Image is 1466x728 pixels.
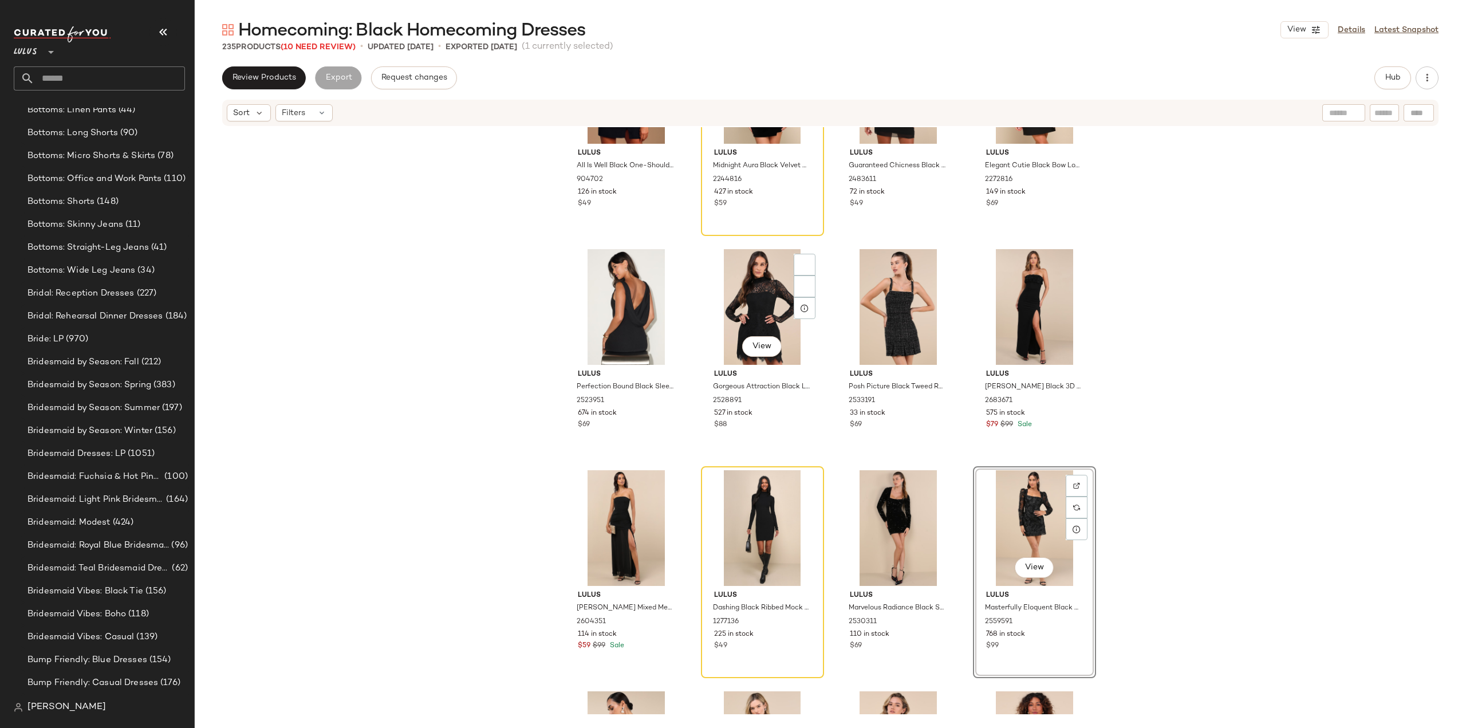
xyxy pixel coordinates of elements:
[714,408,752,419] span: 527 in stock
[147,654,171,667] span: (154)
[282,107,305,119] span: Filters
[713,396,742,406] span: 2528891
[27,676,158,690] span: Bump Friendly: Casual Dresses
[438,40,441,54] span: •
[1374,24,1439,36] a: Latest Snapshot
[281,43,356,52] span: (10 Need Review)
[135,287,157,300] span: (227)
[578,408,617,419] span: 674 in stock
[985,396,1012,406] span: 2683671
[27,516,111,529] span: Bridesmaid: Modest
[94,195,119,208] span: (148)
[985,175,1012,185] span: 2272816
[27,149,155,163] span: Bottoms: Micro Shorts & Skirts
[522,40,613,54] span: (1 currently selected)
[1000,420,1013,430] span: $99
[232,73,296,82] span: Review Products
[977,470,1092,586] img: 12256341_2559591.jpg
[368,41,434,53] p: updated [DATE]
[27,241,149,254] span: Bottoms: Straight-Leg Jeans
[118,127,138,140] span: (90)
[158,676,180,690] span: (176)
[1014,557,1053,578] button: View
[360,40,363,54] span: •
[170,562,188,575] span: (62)
[713,617,739,627] span: 1277136
[1287,25,1306,34] span: View
[163,310,187,323] span: (184)
[849,175,876,185] span: 2483611
[714,641,727,651] span: $49
[27,172,161,186] span: Bottoms: Office and Work Pants
[713,161,810,171] span: Midnight Aura Black Velvet Off-the-Shoulder Mini Bodycon Dress
[27,539,169,552] span: Bridesmaid: Royal Blue Bridesmaid Dresses
[1374,66,1411,89] button: Hub
[841,249,956,365] img: 12224021_2533191.jpg
[27,287,135,300] span: Bridal: Reception Dresses
[713,175,742,185] span: 2244816
[116,104,136,117] span: (44)
[577,175,603,185] span: 904702
[714,591,811,601] span: Lulus
[850,591,947,601] span: Lulus
[849,396,875,406] span: 2533191
[1073,504,1080,511] img: svg%3e
[578,369,675,380] span: Lulus
[577,617,606,627] span: 2604351
[160,402,182,415] span: (197)
[714,369,811,380] span: Lulus
[169,539,188,552] span: (96)
[578,187,617,198] span: 126 in stock
[135,264,155,277] span: (34)
[27,356,139,369] span: Bridesmaid by Season: Fall
[155,149,174,163] span: (78)
[569,470,684,586] img: 2604351_01_hero.jpg
[986,420,998,430] span: $79
[849,161,945,171] span: Guaranteed Chicness Black Mock Neck Mini Dress
[222,24,234,36] img: svg%3e
[139,356,161,369] span: (212)
[713,382,810,392] span: Gorgeous Attraction Black Lace Structured Long Sleeve Mini Dress
[985,603,1082,613] span: Masterfully Eloquent Black 3D Floral Mini Dress
[849,382,945,392] span: Posh Picture Black Tweed Rhinestone Mini Dress
[986,148,1083,159] span: Lulus
[1073,482,1080,489] img: svg%3e
[143,585,167,598] span: (156)
[714,420,727,430] span: $88
[14,39,37,60] span: Lulus
[14,703,23,712] img: svg%3e
[27,195,94,208] span: Bottoms: Shorts
[578,591,675,601] span: Lulus
[577,382,673,392] span: Perfection Bound Black Sleeveless Cowl Back Mini Dress
[134,631,157,644] span: (139)
[569,249,684,365] img: 2523951_2_01_hero_Retakes_2025-08-05.jpg
[1024,563,1043,572] span: View
[1385,73,1401,82] span: Hub
[850,641,862,651] span: $69
[578,199,591,209] span: $49
[608,642,624,650] span: Sale
[27,424,152,438] span: Bridesmaid by Season: Winter
[714,199,727,209] span: $59
[578,629,617,640] span: 114 in stock
[577,161,673,171] span: All Is Well Black One-Shoulder Long Sleeve Bodycon Dress
[850,420,862,430] span: $69
[1280,21,1329,38] button: View
[849,603,945,613] span: Marvelous Radiance Black Sequin Cutout Long Sleeve Mini Dress
[985,617,1012,627] span: 2559591
[850,148,947,159] span: Lulus
[977,249,1092,365] img: 2683671_01_hero.jpg
[714,148,811,159] span: Lulus
[27,379,151,392] span: Bridesmaid by Season: Spring
[162,470,188,483] span: (100)
[27,264,135,277] span: Bottoms: Wide Leg Jeans
[27,218,123,231] span: Bottoms: Skinny Jeans
[27,402,160,415] span: Bridesmaid by Season: Summer
[238,19,585,42] span: Homecoming: Black Homecoming Dresses
[850,187,885,198] span: 72 in stock
[149,241,167,254] span: (41)
[578,148,675,159] span: Lulus
[577,603,673,613] span: [PERSON_NAME] Mixed Media Strapless Maxi Dress
[27,493,164,506] span: Bridesmaid: Light Pink Bridesmaid Dresses
[714,629,754,640] span: 225 in stock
